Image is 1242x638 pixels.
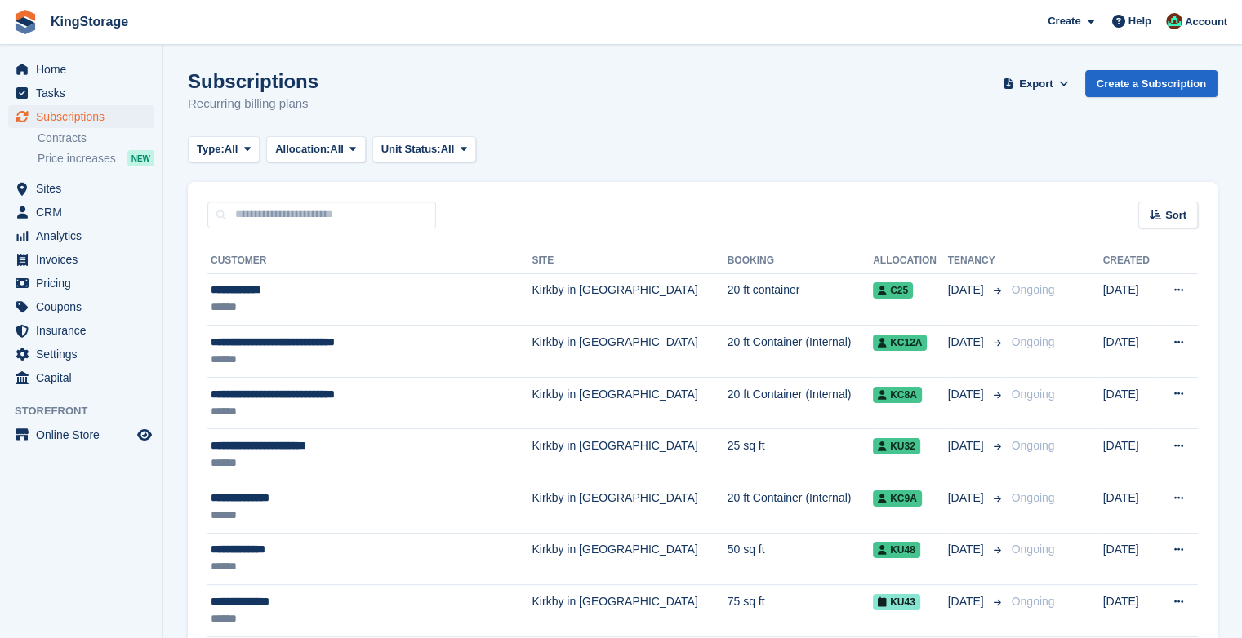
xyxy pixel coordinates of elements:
span: Capital [36,366,134,389]
td: Kirkby in [GEOGRAPHIC_DATA] [532,273,727,326]
td: [DATE] [1103,585,1158,637]
span: Subscriptions [36,105,134,128]
span: Ongoing [1012,335,1055,348]
td: [DATE] [1103,326,1158,378]
span: Settings [36,343,134,366]
span: KC9A [873,490,922,507]
th: Booking [728,248,873,274]
td: 75 sq ft [728,585,873,637]
a: Contracts [38,131,154,146]
td: [DATE] [1103,377,1158,429]
span: Create [1048,13,1080,29]
td: [DATE] [1103,481,1158,534]
p: Recurring billing plans [188,95,318,113]
td: Kirkby in [GEOGRAPHIC_DATA] [532,585,727,637]
span: Ongoing [1012,283,1055,296]
a: menu [8,177,154,200]
img: John King [1166,13,1182,29]
span: KC12A [873,335,927,351]
a: menu [8,319,154,342]
span: KU32 [873,438,920,454]
span: [DATE] [948,437,987,454]
th: Customer [207,248,532,274]
span: KU43 [873,594,920,610]
span: Analytics [36,224,134,247]
span: Ongoing [1012,595,1055,608]
td: 20 ft Container (Internal) [728,326,873,378]
span: KC8A [873,387,922,403]
td: [DATE] [1103,429,1158,481]
span: Pricing [36,272,134,295]
span: Account [1185,14,1227,30]
span: Export [1019,76,1053,92]
span: Unit Status: [381,141,441,157]
th: Tenancy [948,248,1005,274]
span: Allocation: [275,141,330,157]
td: [DATE] [1103,273,1158,326]
td: 20 ft Container (Internal) [728,481,873,534]
th: Created [1103,248,1158,274]
th: Allocation [873,248,947,274]
a: menu [8,343,154,366]
td: 20 ft Container (Internal) [728,377,873,429]
td: Kirkby in [GEOGRAPHIC_DATA] [532,429,727,481]
span: C25 [873,282,913,299]
a: menu [8,224,154,247]
span: Invoices [36,248,134,271]
span: Price increases [38,151,116,166]
span: Type: [197,141,225,157]
a: menu [8,295,154,318]
button: Unit Status: All [372,136,476,163]
td: [DATE] [1103,533,1158,585]
a: menu [8,82,154,104]
span: [DATE] [948,386,987,403]
td: 25 sq ft [728,429,873,481]
a: menu [8,201,154,224]
span: Ongoing [1012,439,1055,452]
span: Tasks [36,82,134,104]
td: Kirkby in [GEOGRAPHIC_DATA] [532,377,727,429]
h1: Subscriptions [188,70,318,92]
button: Export [1000,70,1072,97]
a: menu [8,272,154,295]
a: KingStorage [44,8,135,35]
a: Create a Subscription [1085,70,1218,97]
a: menu [8,366,154,389]
span: KU48 [873,542,920,558]
span: Storefront [15,403,162,419]
span: [DATE] [948,593,987,610]
span: [DATE] [948,490,987,507]
span: CRM [36,201,134,224]
td: 50 sq ft [728,533,873,585]
button: Type: All [188,136,260,163]
a: Price increases NEW [38,149,154,167]
button: Allocation: All [266,136,366,163]
td: Kirkby in [GEOGRAPHIC_DATA] [532,326,727,378]
td: 20 ft container [728,273,873,326]
th: Site [532,248,727,274]
span: Insurance [36,319,134,342]
span: [DATE] [948,541,987,558]
span: Ongoing [1012,543,1055,556]
span: Home [36,58,134,81]
a: Preview store [135,425,154,445]
span: All [330,141,344,157]
span: Help [1128,13,1151,29]
span: Ongoing [1012,491,1055,504]
span: All [225,141,238,157]
img: stora-icon-8386f47178a22dfd0bd8f6a31ec36ba5ce8667c1dd55bd0f319d3a0aa187defe.svg [13,10,38,34]
span: Online Store [36,423,134,446]
a: menu [8,105,154,128]
span: All [441,141,455,157]
a: menu [8,423,154,446]
span: Ongoing [1012,388,1055,401]
td: Kirkby in [GEOGRAPHIC_DATA] [532,481,727,534]
span: Coupons [36,295,134,318]
span: [DATE] [948,334,987,351]
span: Sites [36,177,134,200]
div: NEW [127,150,154,166]
span: [DATE] [948,281,987,299]
span: Sort [1165,207,1186,224]
a: menu [8,248,154,271]
td: Kirkby in [GEOGRAPHIC_DATA] [532,533,727,585]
